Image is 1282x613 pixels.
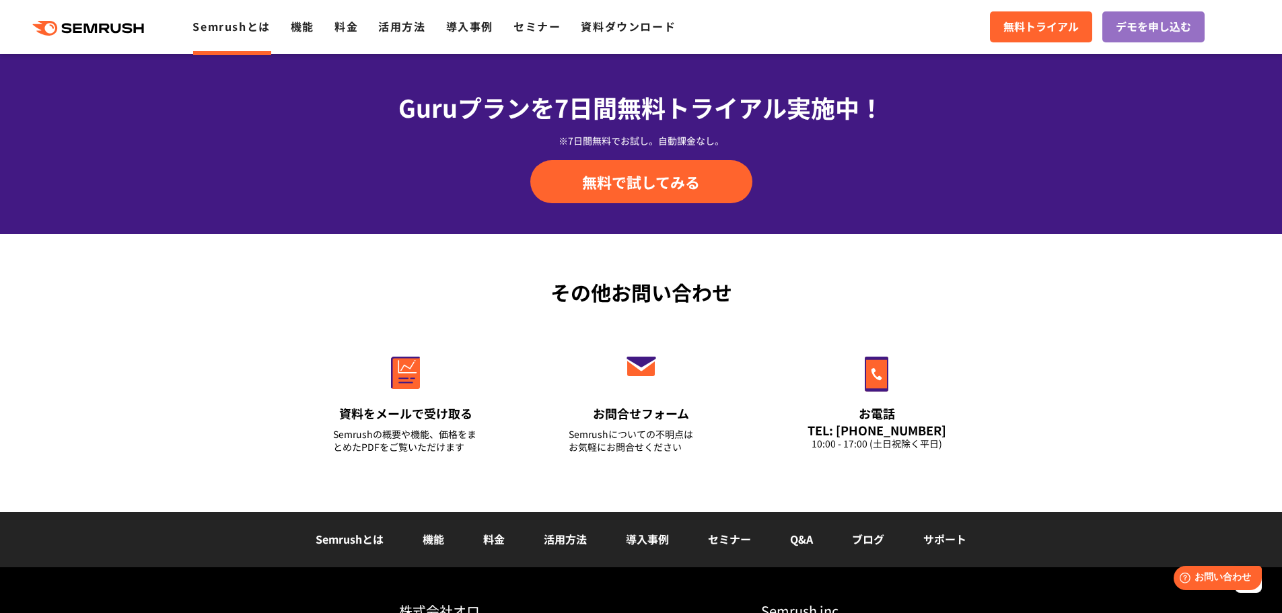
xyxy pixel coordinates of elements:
[378,18,425,34] a: 活用方法
[530,160,752,203] a: 無料で試してみる
[790,531,813,547] a: Q&A
[990,11,1092,42] a: 無料トライアル
[804,423,950,437] div: TEL: [PHONE_NUMBER]
[305,328,507,470] a: 資料をメールで受け取る Semrushの概要や機能、価格をまとめたPDFをご覧いただけます
[1003,18,1079,36] span: 無料トライアル
[617,89,884,124] span: 無料トライアル実施中！
[288,89,995,125] div: Guruプランを7日間
[334,18,358,34] a: 料金
[513,18,561,34] a: セミナー
[569,428,714,454] div: Semrushについての不明点は お気軽にお問合せください
[708,531,751,547] a: セミナー
[333,428,478,454] div: Semrushの概要や機能、価格をまとめたPDFをご覧いただけます
[1102,11,1205,42] a: デモを申し込む
[446,18,493,34] a: 導入事例
[923,531,966,547] a: サポート
[192,18,270,34] a: Semrushとは
[582,172,700,192] span: 無料で試してみる
[316,531,384,547] a: Semrushとは
[1162,561,1267,598] iframe: Help widget launcher
[581,18,676,34] a: 資料ダウンロード
[333,405,478,422] div: 資料をメールで受け取る
[540,328,742,470] a: お問合せフォーム Semrushについての不明点はお気軽にお問合せください
[291,18,314,34] a: 機能
[288,134,995,147] div: ※7日間無料でお試し。自動課金なし。
[483,531,505,547] a: 料金
[804,437,950,450] div: 10:00 - 17:00 (土日祝除く平日)
[852,531,884,547] a: ブログ
[423,531,444,547] a: 機能
[569,405,714,422] div: お問合せフォーム
[626,531,669,547] a: 導入事例
[288,277,995,308] div: その他お問い合わせ
[1116,18,1191,36] span: デモを申し込む
[544,531,587,547] a: 活用方法
[804,405,950,422] div: お電話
